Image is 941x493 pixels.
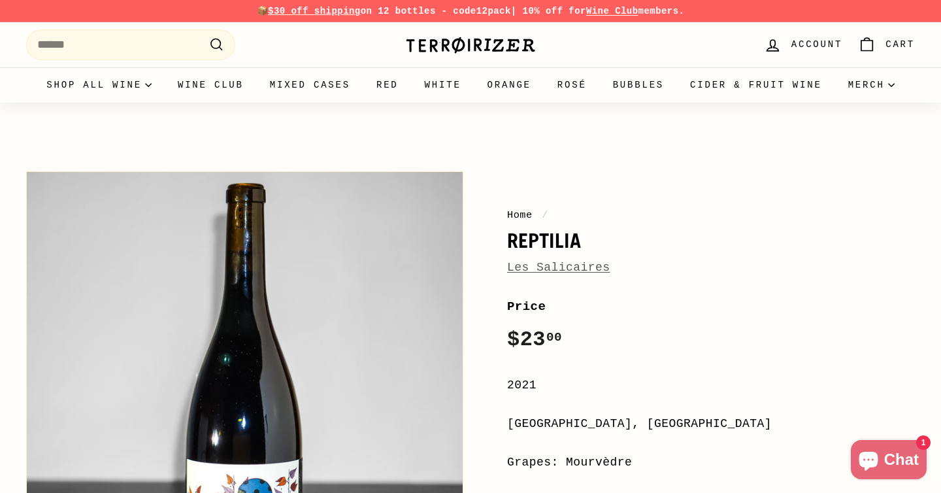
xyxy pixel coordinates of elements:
[791,37,842,52] span: Account
[538,209,552,221] span: /
[546,330,562,345] sup: 00
[835,67,908,103] summary: Merch
[586,6,638,16] a: Wine Club
[268,6,361,16] span: $30 off shipping
[363,67,412,103] a: Red
[885,37,915,52] span: Cart
[474,67,544,103] a: Orange
[257,67,363,103] a: Mixed Cases
[677,67,835,103] a: Cider & Fruit Wine
[507,229,915,252] h1: Reptilia
[847,440,931,483] inbox-online-store-chat: Shopify online store chat
[600,67,677,103] a: Bubbles
[507,328,562,352] span: $23
[476,6,511,16] strong: 12pack
[507,453,915,472] div: Grapes: Mourvèdre
[756,25,850,64] a: Account
[507,376,915,395] div: 2021
[507,297,915,316] label: Price
[850,25,923,64] a: Cart
[165,67,257,103] a: Wine Club
[507,207,915,223] nav: breadcrumbs
[507,209,533,221] a: Home
[33,67,165,103] summary: Shop all wine
[507,261,610,274] a: Les Salicaires
[544,67,600,103] a: Rosé
[412,67,474,103] a: White
[26,4,915,18] p: 📦 on 12 bottles - code | 10% off for members.
[507,415,915,433] div: [GEOGRAPHIC_DATA], [GEOGRAPHIC_DATA]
